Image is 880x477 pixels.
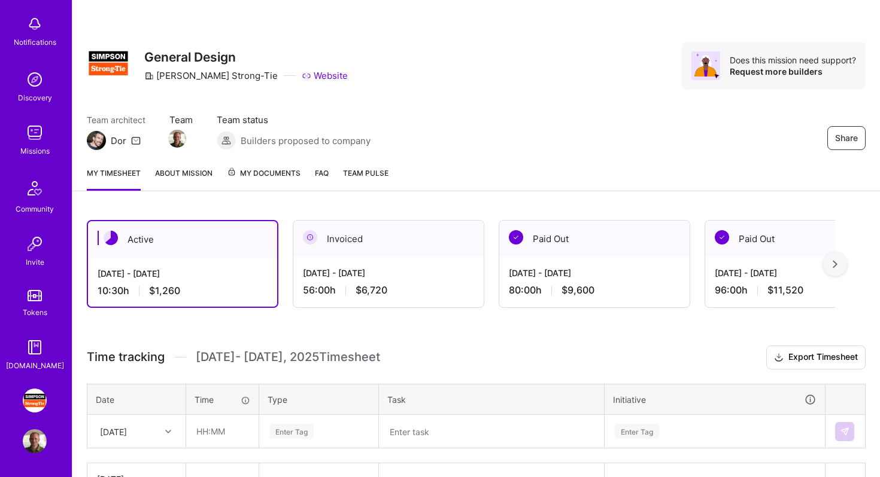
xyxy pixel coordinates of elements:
div: Request more builders [730,66,856,77]
h3: General Design [144,50,348,65]
img: Invoiced [303,230,317,244]
img: guide book [23,335,47,359]
span: Team architect [87,114,145,126]
i: icon CompanyGray [144,71,154,81]
div: [PERSON_NAME] Strong-Tie [144,69,278,82]
a: Website [302,69,348,82]
i: icon Mail [131,136,141,145]
a: My Documents [227,167,301,191]
span: My Documents [227,167,301,180]
i: icon Download [774,351,784,364]
div: Active [88,221,277,258]
div: [DATE] - [DATE] [509,267,680,279]
a: About Mission [155,167,213,191]
img: Active [104,231,118,245]
span: Share [835,132,858,144]
div: [DOMAIN_NAME] [6,359,64,372]
div: Enter Tag [269,422,314,441]
th: Task [379,384,605,415]
img: tokens [28,290,42,301]
div: Enter Tag [615,422,659,441]
span: Builders proposed to company [241,134,371,147]
a: Team Pulse [343,167,389,191]
div: Paid Out [499,221,690,257]
img: Company Logo [87,42,130,85]
span: $1,260 [149,285,180,297]
th: Type [259,384,379,415]
a: Team Member Avatar [169,129,185,149]
span: Team Pulse [343,169,389,178]
img: Community [20,174,49,203]
div: 56:00 h [303,284,474,296]
img: Invite [23,232,47,256]
img: right [833,260,837,268]
span: Team status [217,114,371,126]
div: [DATE] [100,425,127,438]
a: My timesheet [87,167,141,191]
div: Initiative [613,393,817,406]
div: Missions [20,145,50,157]
div: Time [195,393,250,406]
div: Community [16,203,54,215]
div: Tokens [23,306,47,319]
span: $6,720 [356,284,387,296]
img: User Avatar [23,429,47,453]
i: icon Chevron [165,429,171,435]
a: FAQ [315,167,329,191]
img: Team Member Avatar [168,130,186,148]
img: Paid Out [715,230,729,244]
span: Time tracking [87,350,165,365]
img: bell [23,12,47,36]
th: Date [87,384,186,415]
div: [DATE] - [DATE] [98,267,268,280]
span: $9,600 [562,284,594,296]
img: Paid Out [509,230,523,244]
input: HH:MM [187,415,258,447]
div: 10:30 h [98,285,268,297]
div: 80:00 h [509,284,680,296]
div: Notifications [14,36,56,48]
img: Team Architect [87,131,106,150]
a: User Avatar [20,429,50,453]
div: Invoiced [293,221,484,257]
div: Invite [26,256,44,268]
img: Builders proposed to company [217,131,236,150]
div: Dor [111,134,126,147]
button: Export Timesheet [766,345,866,369]
img: teamwork [23,121,47,145]
span: [DATE] - [DATE] , 2025 Timesheet [196,350,380,365]
button: Share [827,126,866,150]
a: Simpson Strong-Tie: General Design [20,389,50,412]
div: Does this mission need support? [730,54,856,66]
img: Submit [840,427,849,436]
img: Avatar [691,51,720,80]
img: Simpson Strong-Tie: General Design [23,389,47,412]
span: Team [169,114,193,126]
div: Discovery [18,91,52,104]
span: $11,520 [767,284,803,296]
img: discovery [23,68,47,91]
div: [DATE] - [DATE] [303,267,474,279]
